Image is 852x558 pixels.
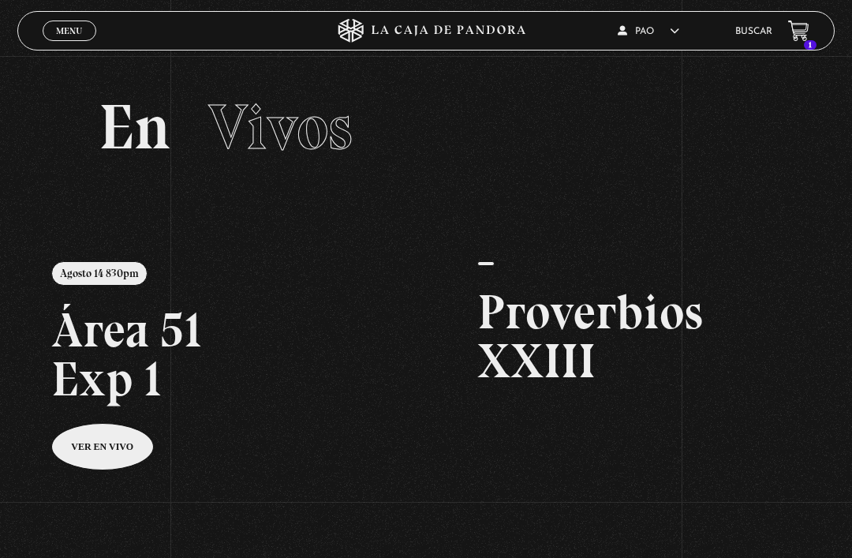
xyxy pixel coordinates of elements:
[788,21,809,42] a: 1
[618,27,679,36] span: Pao
[735,27,772,36] a: Buscar
[56,26,82,36] span: Menu
[51,39,88,51] span: Cerrar
[99,95,753,159] h2: En
[208,89,353,165] span: Vivos
[804,40,816,50] span: 1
